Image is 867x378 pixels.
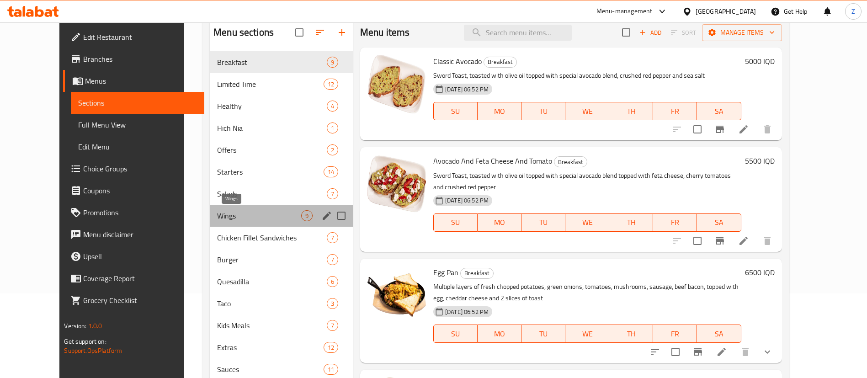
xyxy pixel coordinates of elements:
[327,144,338,155] div: items
[217,342,324,353] span: Extras
[697,325,741,343] button: SA
[481,327,518,341] span: MO
[433,325,478,343] button: SU
[433,102,478,120] button: SU
[217,364,324,375] span: Sauces
[63,180,204,202] a: Coupons
[481,105,518,118] span: MO
[217,254,327,265] span: Burger
[210,293,353,314] div: Taco3
[217,122,327,133] span: Hich Nia
[327,321,338,330] span: 7
[83,229,197,240] span: Menu disclaimer
[478,102,521,120] button: MO
[521,325,565,343] button: TU
[302,212,312,220] span: 9
[217,166,324,177] div: Starters
[738,235,749,246] a: Edit menu item
[484,57,516,67] span: Breakfast
[657,105,693,118] span: FR
[324,365,338,374] span: 11
[657,216,693,229] span: FR
[217,57,327,68] span: Breakfast
[360,26,410,39] h2: Menu items
[324,79,338,90] div: items
[327,188,338,199] div: items
[210,271,353,293] div: Quesadilla6
[613,327,649,341] span: TH
[210,227,353,249] div: Chicken Fillet Sandwiches7
[210,139,353,161] div: Offers2
[697,102,741,120] button: SA
[701,216,737,229] span: SA
[756,118,778,140] button: delete
[565,213,609,232] button: WE
[484,57,517,68] div: Breakfast
[437,216,474,229] span: SU
[217,298,327,309] span: Taco
[217,188,327,199] div: Salads
[709,118,731,140] button: Branch-specific-item
[441,85,492,94] span: [DATE] 06:52 PM
[64,335,106,347] span: Get support on:
[327,124,338,133] span: 1
[756,230,778,252] button: delete
[653,325,697,343] button: FR
[701,327,737,341] span: SA
[210,249,353,271] div: Burger7
[327,190,338,198] span: 7
[327,57,338,68] div: items
[63,267,204,289] a: Coverage Report
[696,6,756,16] div: [GEOGRAPHIC_DATA]
[433,213,478,232] button: SU
[367,154,426,213] img: Avocado And Feta Cheese And Tomato
[217,276,327,287] span: Quesadilla
[63,26,204,48] a: Edit Restaurant
[525,216,562,229] span: TU
[702,24,782,41] button: Manage items
[617,23,636,42] span: Select section
[63,245,204,267] a: Upsell
[327,320,338,331] div: items
[554,157,587,167] span: Breakfast
[83,207,197,218] span: Promotions
[565,325,609,343] button: WE
[210,205,353,227] div: Wings9edit
[525,105,562,118] span: TU
[569,216,606,229] span: WE
[210,95,353,117] div: Healthy4
[709,27,775,38] span: Manage items
[327,122,338,133] div: items
[64,320,86,332] span: Version:
[327,277,338,286] span: 6
[636,26,665,40] span: Add item
[85,75,197,86] span: Menus
[88,320,102,332] span: 1.0.0
[461,268,493,278] span: Breakfast
[478,213,521,232] button: MO
[71,92,204,114] a: Sections
[688,120,707,139] span: Select to update
[210,183,353,205] div: Salads7
[569,327,606,341] span: WE
[301,210,313,221] div: items
[521,102,565,120] button: TU
[217,320,327,331] span: Kids Meals
[83,53,197,64] span: Branches
[327,101,338,112] div: items
[83,185,197,196] span: Coupons
[324,343,338,352] span: 12
[738,124,749,135] a: Edit menu item
[210,51,353,73] div: Breakfast9
[441,196,492,205] span: [DATE] 06:52 PM
[210,73,353,95] div: Limited Time12
[324,166,338,177] div: items
[324,364,338,375] div: items
[63,224,204,245] a: Menu disclaimer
